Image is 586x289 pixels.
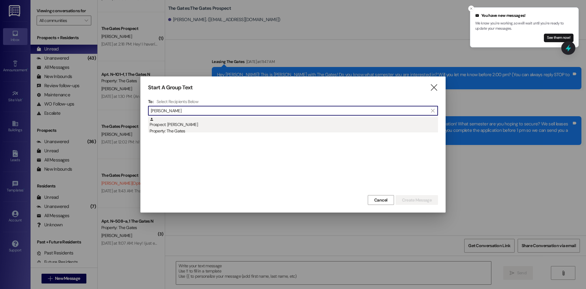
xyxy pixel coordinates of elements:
div: Property: The Gates [150,128,438,134]
h3: Start A Group Text [148,84,193,91]
i:  [431,108,434,113]
span: Cancel [374,197,388,203]
i:  [430,84,438,91]
button: Create Message [396,195,438,205]
button: Close toast [468,6,474,12]
input: Search for any contact or apartment [151,106,428,115]
h4: Select Recipients Below [157,99,198,104]
button: Cancel [368,195,394,205]
div: Prospect: [PERSON_NAME]Property: The Gates [148,117,438,132]
button: Clear text [428,106,438,115]
span: Create Message [402,197,432,203]
div: Prospect: [PERSON_NAME] [150,117,438,135]
div: You have new messages! [475,13,573,19]
p: We know you're working, so we'll wait until you're ready to update your messages. [475,21,573,31]
h3: To: [148,99,154,104]
button: See them now! [544,34,573,42]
